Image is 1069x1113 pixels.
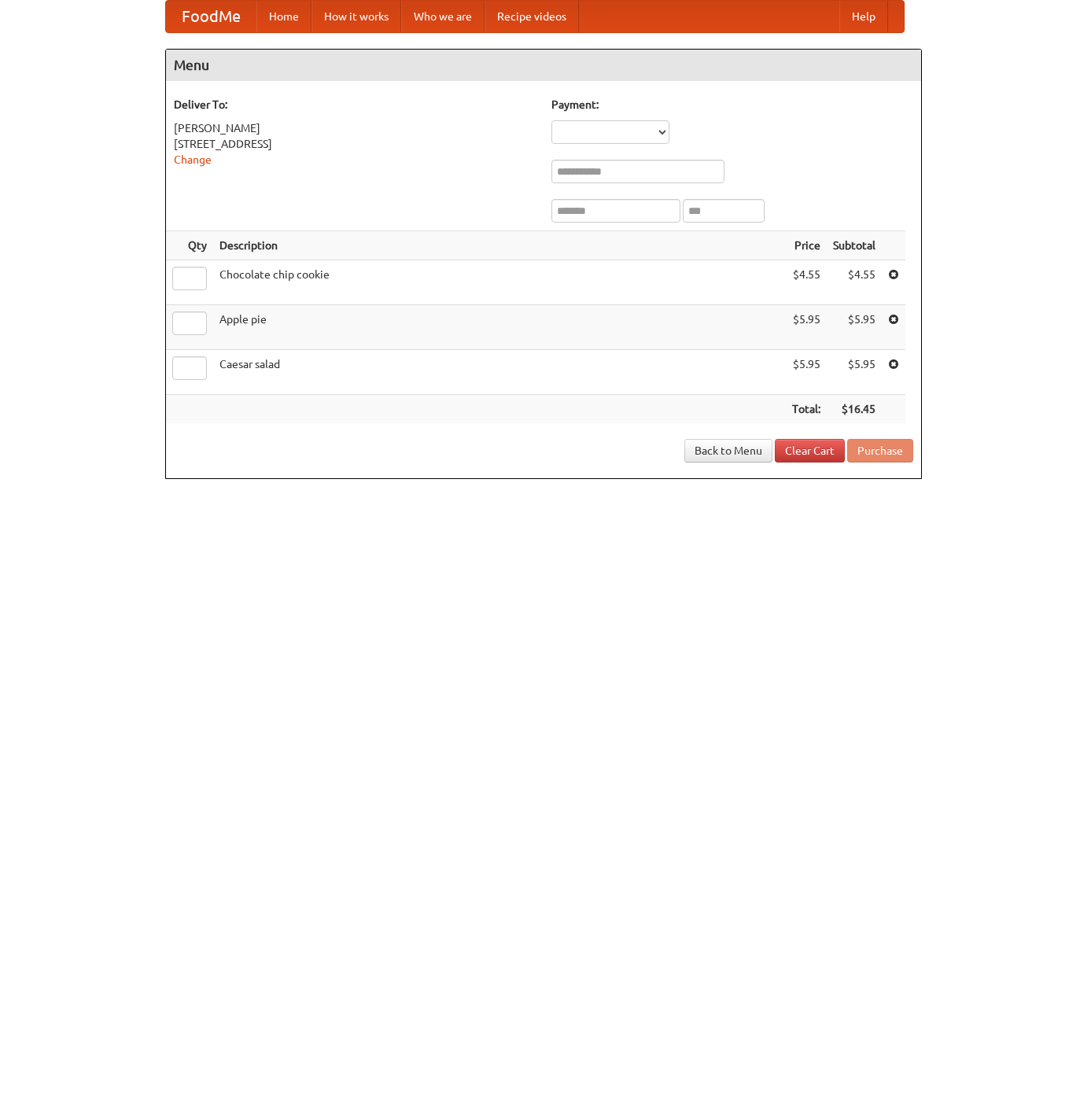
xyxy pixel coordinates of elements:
[174,120,536,136] div: [PERSON_NAME]
[827,305,882,350] td: $5.95
[827,231,882,260] th: Subtotal
[174,97,536,112] h5: Deliver To:
[775,439,845,463] a: Clear Cart
[174,153,212,166] a: Change
[839,1,888,32] a: Help
[166,1,256,32] a: FoodMe
[684,439,772,463] a: Back to Menu
[786,231,827,260] th: Price
[786,395,827,424] th: Total:
[786,350,827,395] td: $5.95
[166,231,213,260] th: Qty
[213,231,786,260] th: Description
[827,395,882,424] th: $16.45
[256,1,311,32] a: Home
[847,439,913,463] button: Purchase
[551,97,913,112] h5: Payment:
[213,305,786,350] td: Apple pie
[827,350,882,395] td: $5.95
[166,50,921,81] h4: Menu
[401,1,485,32] a: Who we are
[311,1,401,32] a: How it works
[485,1,579,32] a: Recipe videos
[786,260,827,305] td: $4.55
[786,305,827,350] td: $5.95
[213,260,786,305] td: Chocolate chip cookie
[174,136,536,152] div: [STREET_ADDRESS]
[827,260,882,305] td: $4.55
[213,350,786,395] td: Caesar salad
